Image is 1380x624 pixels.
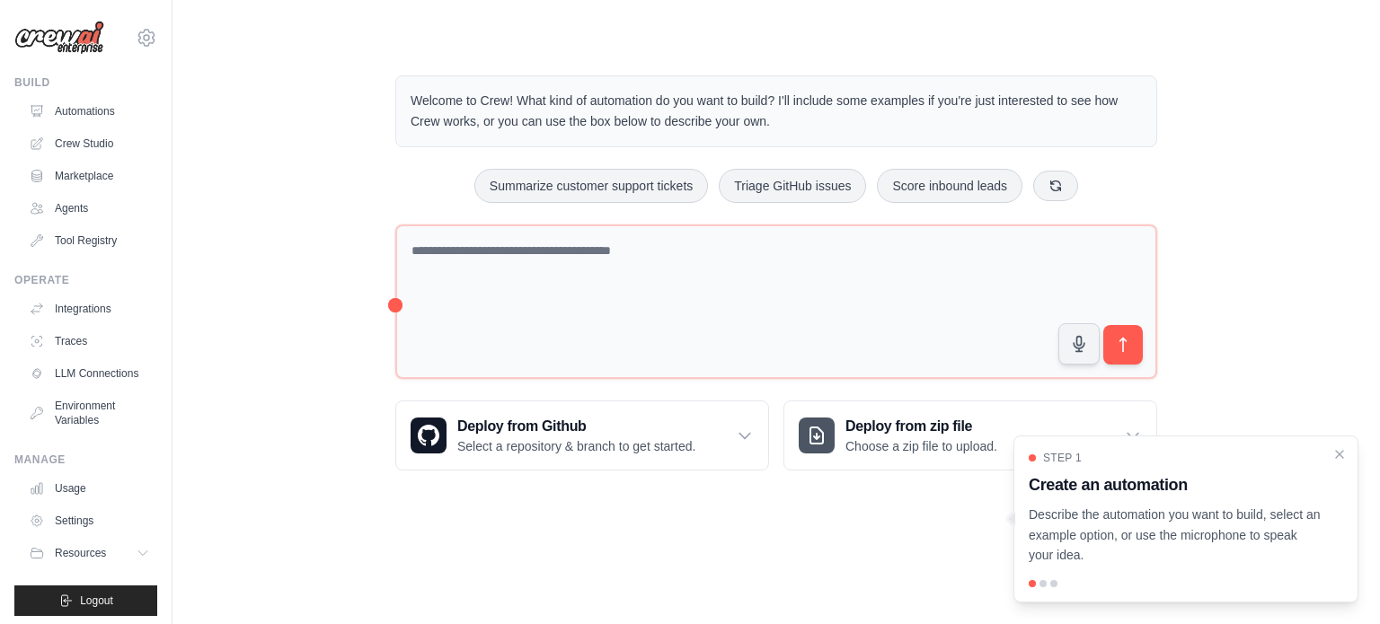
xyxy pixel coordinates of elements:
button: Triage GitHub issues [719,169,866,203]
div: Operate [14,273,157,287]
a: Environment Variables [22,391,157,435]
h3: Create an automation [1029,472,1322,497]
a: LLM Connections [22,359,157,388]
a: Settings [22,506,157,535]
h3: Deploy from Github [457,416,695,437]
span: Logout [80,593,113,608]
span: Resources [55,546,106,560]
a: Marketplace [22,162,157,190]
p: Select a repository & branch to get started. [457,437,695,455]
button: Summarize customer support tickets [474,169,708,203]
img: Logo [14,21,104,55]
p: Choose a zip file to upload. [845,437,997,455]
a: Tool Registry [22,226,157,255]
button: Score inbound leads [877,169,1022,203]
p: Welcome to Crew! What kind of automation do you want to build? I'll include some examples if you'... [411,91,1142,132]
button: Close walkthrough [1332,447,1347,461]
a: Automations [22,97,157,126]
a: Integrations [22,294,157,323]
a: Usage [22,474,157,503]
div: Manage [14,453,157,467]
div: Build [14,75,157,90]
button: Resources [22,539,157,567]
a: Agents [22,194,157,223]
h3: Deploy from zip file [845,416,997,437]
a: Traces [22,327,157,356]
p: Describe the automation you want to build, select an example option, or use the microphone to spe... [1029,505,1322,566]
a: Crew Studio [22,129,157,158]
span: Step 1 [1043,451,1082,465]
button: Logout [14,585,157,616]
